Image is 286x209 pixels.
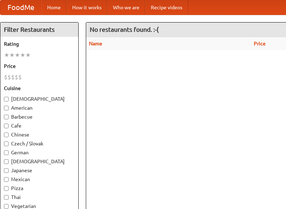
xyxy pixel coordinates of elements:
input: Cafe [4,124,9,128]
li: $ [4,73,8,81]
li: $ [18,73,22,81]
label: German [4,149,75,156]
h5: Rating [4,40,75,48]
li: ★ [15,51,20,59]
input: Thai [4,195,9,200]
input: German [4,150,9,155]
input: Barbecue [4,115,9,119]
input: [DEMOGRAPHIC_DATA] [4,159,9,164]
a: Who we are [107,0,145,15]
label: Japanese [4,167,75,174]
h5: Cuisine [4,85,75,92]
h4: Filter Restaurants [0,23,78,37]
a: How it works [66,0,107,15]
li: ★ [4,51,9,59]
input: Mexican [4,177,9,182]
a: Price [254,41,266,46]
label: Czech / Slovak [4,140,75,147]
label: Pizza [4,185,75,192]
a: Recipe videos [145,0,188,15]
label: Cafe [4,122,75,129]
label: [DEMOGRAPHIC_DATA] [4,158,75,165]
li: ★ [20,51,25,59]
label: [DEMOGRAPHIC_DATA] [4,95,75,103]
li: ★ [9,51,15,59]
a: FoodMe [0,0,41,15]
a: Name [89,41,102,46]
input: Czech / Slovak [4,141,9,146]
ng-pluralize: No restaurants found. :-( [90,26,159,33]
label: Chinese [4,131,75,138]
a: Home [41,0,66,15]
label: Mexican [4,176,75,183]
li: $ [11,73,15,81]
input: American [4,106,9,110]
input: Japanese [4,168,9,173]
input: Chinese [4,133,9,137]
li: $ [15,73,18,81]
input: Vegetarian [4,204,9,209]
li: ★ [25,51,31,59]
h5: Price [4,63,75,70]
label: Barbecue [4,113,75,120]
input: [DEMOGRAPHIC_DATA] [4,97,9,101]
li: $ [8,73,11,81]
label: Thai [4,194,75,201]
input: Pizza [4,186,9,191]
label: American [4,104,75,111]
